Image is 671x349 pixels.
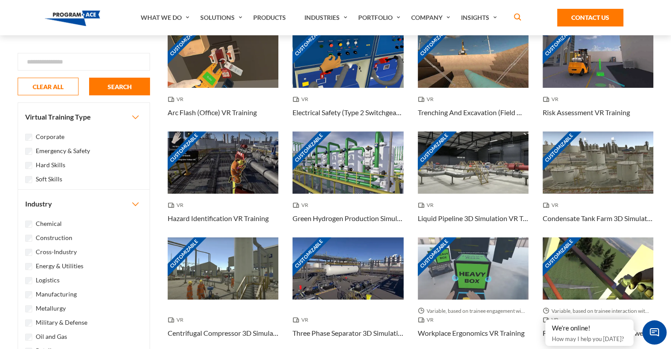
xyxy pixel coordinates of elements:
[25,305,32,312] input: Metallurgy
[552,334,627,344] p: How may I help you [DATE]?
[36,304,66,313] label: Metallurgy
[25,334,32,341] input: Oil and Gas
[543,307,653,315] span: Variable, based on trainee interaction with each section.
[168,95,187,104] span: VR
[292,201,312,210] span: VR
[292,131,403,237] a: Customizable Thumbnail - Green Hydrogen Production Simulation VR Training VR Green Hydrogen Produ...
[418,315,437,324] span: VR
[36,318,87,327] label: Military & Defense
[543,95,562,104] span: VR
[418,213,529,224] h3: Liquid Pipeline 3D Simulation VR Training
[543,201,562,210] span: VR
[168,328,278,338] h3: Centrifugal Compressor 3D Simulation VR Training
[418,328,525,338] h3: Workplace Ergonomics VR Training
[168,25,278,131] a: Customizable Thumbnail - Arc Flash (Office) VR Training VR Arc Flash (Office) VR Training
[18,78,79,95] button: CLEAR ALL
[418,25,529,131] a: Customizable Thumbnail - Trenching And Excavation (Field Work) VR Training VR Trenching And Excav...
[25,162,32,169] input: Hard Skills
[168,131,278,237] a: Customizable Thumbnail - Hazard Identification VR Training VR Hazard Identification VR Training
[552,324,627,333] div: We're online!
[36,146,90,156] label: Emergency & Safety
[543,107,630,118] h3: Risk Assessment VR Training
[25,291,32,298] input: Manufacturing
[168,213,269,224] h3: Hazard Identification VR Training
[36,160,65,170] label: Hard Skills
[168,201,187,210] span: VR
[25,235,32,242] input: Construction
[543,25,653,131] a: Customizable Thumbnail - Risk Assessment VR Training VR Risk Assessment VR Training
[292,213,403,224] h3: Green Hydrogen Production Simulation VR Training
[418,307,529,315] span: Variable, based on trainee engagement with exercises.
[292,315,312,324] span: VR
[418,201,437,210] span: VR
[25,277,32,284] input: Logistics
[292,25,403,131] a: Customizable Thumbnail - Electrical Safety (Type 2 Switchgear) VR Training VR Electrical Safety (...
[36,289,77,299] label: Manufacturing
[36,261,83,271] label: Energy & Utilities
[45,11,101,26] img: Program-Ace
[25,148,32,155] input: Emergency & Safety
[543,131,653,237] a: Customizable Thumbnail - Condensate Tank Farm 3D Simulation VR Training VR Condensate Tank Farm 3...
[36,247,77,257] label: Cross-Industry
[25,263,32,270] input: Energy & Utilities
[543,328,653,338] h3: Fall Safety: Communication Towers VR Training
[36,132,64,142] label: Corporate
[25,221,32,228] input: Chemical
[36,174,62,184] label: Soft Skills
[36,233,72,243] label: Construction
[642,320,667,345] span: Chat Widget
[168,107,257,118] h3: Arc Flash (Office) VR Training
[292,107,403,118] h3: Electrical Safety (Type 2 Switchgear) VR Training
[168,315,187,324] span: VR
[18,103,150,131] button: Virtual Training Type
[25,176,32,183] input: Soft Skills
[292,328,403,338] h3: Three Phase Separator 3D Simulation VR Training
[543,213,653,224] h3: Condensate Tank Farm 3D Simulation VR Training
[36,332,67,341] label: Oil and Gas
[18,190,150,218] button: Industry
[25,319,32,326] input: Military & Defense
[418,107,529,118] h3: Trenching And Excavation (Field Work) VR Training
[292,95,312,104] span: VR
[36,275,60,285] label: Logistics
[557,9,623,26] a: Contact Us
[25,134,32,141] input: Corporate
[418,95,437,104] span: VR
[418,131,529,237] a: Customizable Thumbnail - Liquid Pipeline 3D Simulation VR Training VR Liquid Pipeline 3D Simulati...
[543,315,562,324] span: VR
[36,219,62,229] label: Chemical
[25,249,32,256] input: Cross-Industry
